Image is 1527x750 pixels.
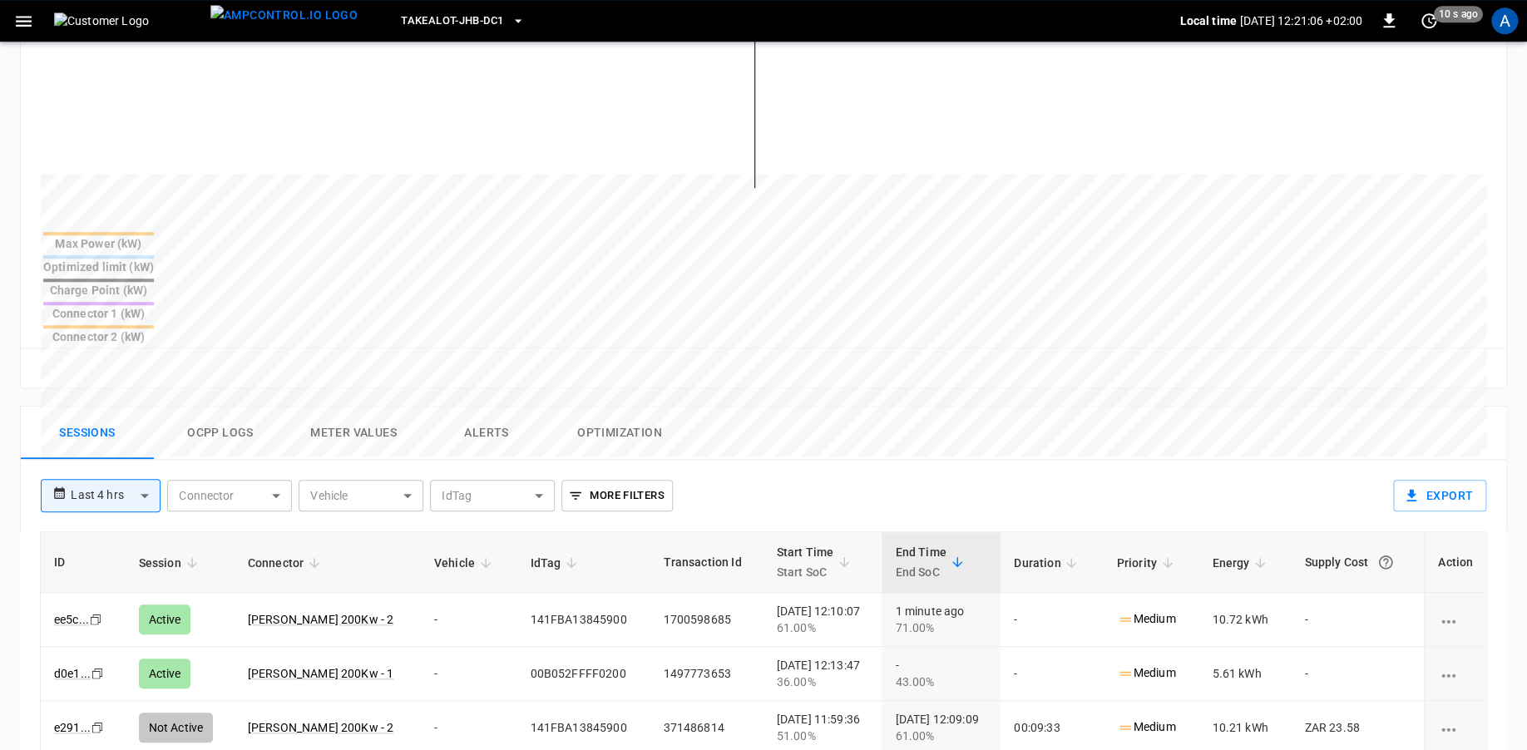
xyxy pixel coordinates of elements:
button: Takealot-JHB-DC1 [394,5,531,37]
span: Connector [248,553,325,573]
p: Medium [1117,718,1176,736]
p: Local time [1179,12,1237,29]
button: Alerts [420,407,553,460]
div: Last 4 hrs [71,480,161,511]
div: profile-icon [1491,7,1518,34]
img: ampcontrol.io logo [210,5,358,26]
a: [PERSON_NAME] 200Kw - 2 [248,721,393,734]
div: End Time [895,542,946,582]
th: ID [41,532,126,593]
button: Meter Values [287,407,420,460]
button: Sessions [21,407,154,460]
button: Optimization [553,407,686,460]
span: Vehicle [434,553,497,573]
button: Export [1393,480,1486,511]
img: Customer Logo [54,12,204,29]
div: Supply Cost [1304,547,1411,577]
span: IdTag [530,553,582,573]
span: Priority [1117,553,1179,573]
div: 51.00% [777,728,869,744]
div: Not Active [139,713,214,743]
div: 61.00% [895,728,987,744]
span: Takealot-JHB-DC1 [401,12,503,31]
span: Duration [1014,553,1082,573]
button: Ocpp logs [154,407,287,460]
button: The cost of your charging session based on your supply rates [1371,547,1401,577]
p: [DATE] 12:21:06 +02:00 [1240,12,1362,29]
div: copy [90,718,106,737]
button: More Filters [561,480,672,511]
div: [DATE] 12:09:09 [895,711,987,744]
th: Transaction Id [650,532,763,593]
p: End SoC [895,562,946,582]
span: 10 s ago [1434,6,1483,22]
button: set refresh interval [1416,7,1442,34]
div: Start Time [777,542,834,582]
span: Start TimeStart SoC [777,542,856,582]
span: Session [139,553,203,573]
th: Action [1424,532,1486,593]
div: charging session options [1438,611,1473,628]
div: charging session options [1438,665,1473,682]
div: [DATE] 11:59:36 [777,711,869,744]
p: Start SoC [777,562,834,582]
div: charging session options [1438,719,1473,736]
span: End TimeEnd SoC [895,542,967,582]
span: Energy [1212,553,1271,573]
